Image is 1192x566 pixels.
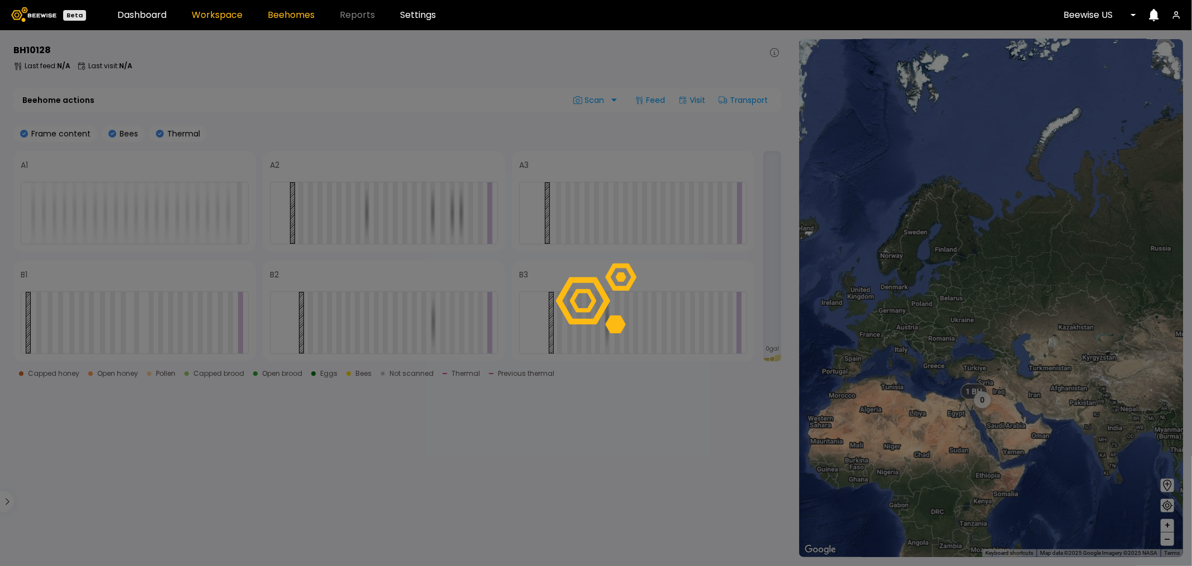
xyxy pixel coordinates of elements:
img: Beewise logo [11,7,56,22]
a: Dashboard [117,11,167,20]
a: Settings [400,11,436,20]
span: Reports [340,11,375,20]
a: Beehomes [268,11,315,20]
a: Workspace [192,11,243,20]
div: Beta [63,10,86,21]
